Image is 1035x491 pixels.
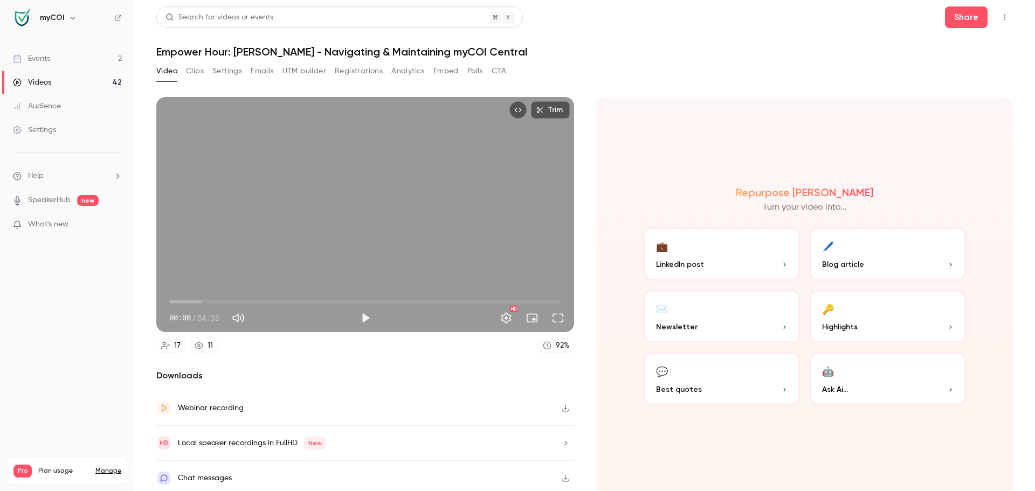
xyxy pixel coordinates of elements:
[945,6,988,28] button: Share
[212,63,242,80] button: Settings
[656,259,704,270] span: LinkedIn post
[251,63,273,80] button: Emails
[335,63,383,80] button: Registrations
[996,9,1013,26] button: Top Bar Actions
[38,467,89,475] span: Plan usage
[227,307,249,329] button: Mute
[169,312,191,323] span: 00:00
[156,45,1013,58] h1: Empower Hour: [PERSON_NAME] - Navigating & Maintaining myCOI Central
[492,63,506,80] button: CTA
[822,321,858,333] span: Highlights
[531,101,570,119] button: Trim
[822,259,864,270] span: Blog article
[556,340,569,351] div: 92 %
[28,170,44,182] span: Help
[355,307,376,329] button: Play
[192,312,196,323] span: /
[13,170,122,182] li: help-dropdown-opener
[763,201,847,214] p: Turn your video into...
[521,307,543,329] button: Turn on miniplayer
[656,321,698,333] span: Newsletter
[467,63,483,80] button: Polls
[13,77,51,88] div: Videos
[656,363,668,379] div: 💬
[174,340,181,351] div: 17
[822,384,848,395] span: Ask Ai...
[656,238,668,254] div: 💼
[178,402,244,414] div: Webinar recording
[509,101,527,119] button: Embed video
[156,338,185,353] a: 17
[13,465,32,478] span: Pro
[809,352,967,406] button: 🤖Ask Ai...
[809,289,967,343] button: 🔑Highlights
[28,195,71,206] a: SpeakerHub
[656,384,702,395] span: Best quotes
[77,195,99,206] span: new
[822,363,834,379] div: 🤖
[656,300,668,317] div: ✉️
[538,338,574,353] a: 92%
[736,186,873,199] h2: Repurpose [PERSON_NAME]
[156,369,574,382] h2: Downloads
[186,63,204,80] button: Clips
[643,352,801,406] button: 💬Best quotes
[547,307,569,329] button: Full screen
[282,63,326,80] button: UTM builder
[178,472,232,485] div: Chat messages
[304,437,326,449] span: New
[809,227,967,281] button: 🖊️Blog article
[643,227,801,281] button: 💼LinkedIn post
[391,63,425,80] button: Analytics
[40,12,64,23] h6: myCOI
[433,63,459,80] button: Embed
[495,307,517,329] button: Settings
[510,306,517,312] div: HD
[197,312,219,323] span: 54:35
[190,338,218,353] a: 11
[208,340,213,351] div: 11
[822,300,834,317] div: 🔑
[178,437,326,449] div: Local speaker recordings in FullHD
[13,125,56,135] div: Settings
[156,63,177,80] button: Video
[165,12,273,23] div: Search for videos or events
[13,101,61,112] div: Audience
[822,238,834,254] div: 🖊️
[28,219,68,230] span: What's new
[95,467,121,475] a: Manage
[13,9,31,26] img: myCOI
[169,312,219,323] div: 00:00
[643,289,801,343] button: ✉️Newsletter
[13,53,50,64] div: Events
